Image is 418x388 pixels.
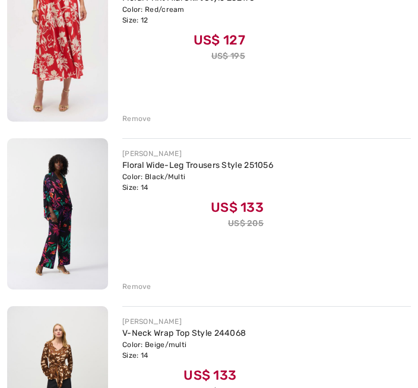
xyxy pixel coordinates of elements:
[122,281,151,292] div: Remove
[122,4,255,26] div: Color: Red/cream Size: 12
[211,51,245,61] s: US$ 195
[122,113,151,124] div: Remove
[122,316,246,327] div: [PERSON_NAME]
[122,339,246,361] div: Color: Beige/multi Size: 14
[122,328,246,338] a: V-Neck Wrap Top Style 244068
[211,199,264,215] span: US$ 133
[183,367,236,383] span: US$ 133
[7,138,108,290] img: Floral Wide-Leg Trousers Style 251056
[122,148,273,159] div: [PERSON_NAME]
[194,32,245,48] span: US$ 127
[122,171,273,193] div: Color: Black/Multi Size: 14
[122,160,273,170] a: Floral Wide-Leg Trousers Style 251056
[228,218,264,228] s: US$ 205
